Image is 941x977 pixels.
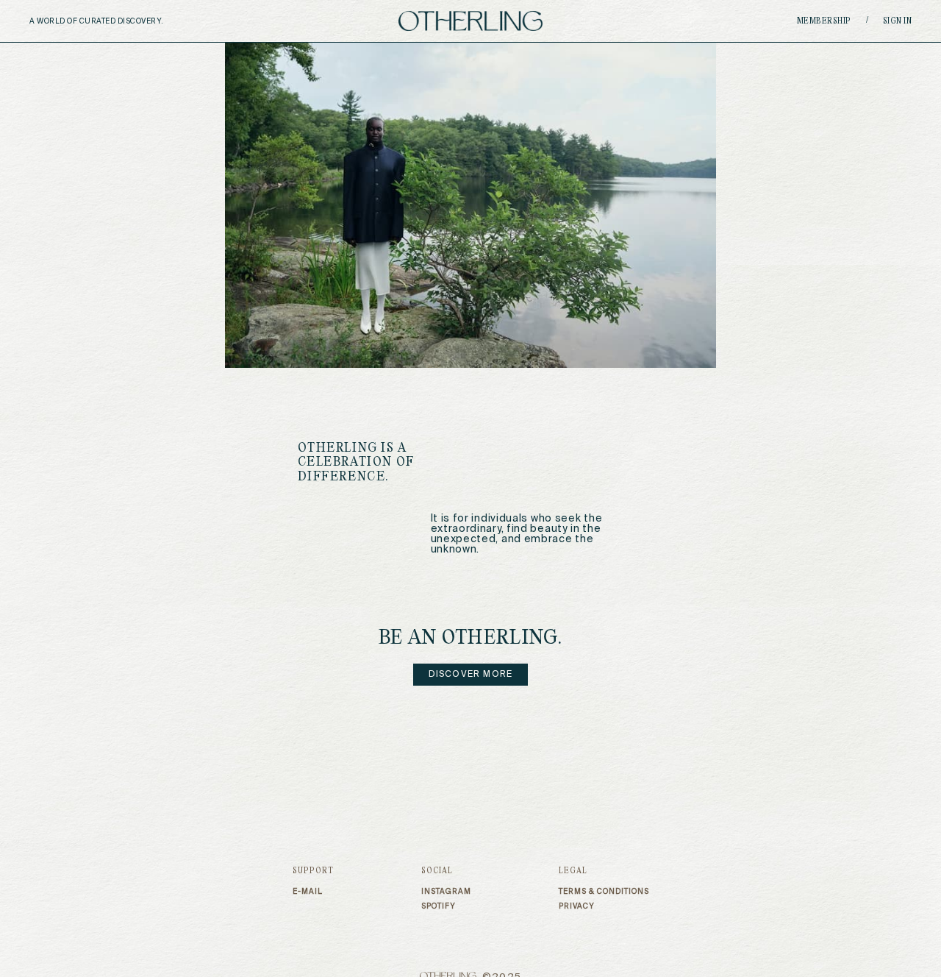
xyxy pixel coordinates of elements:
h3: Support [293,867,334,875]
h1: OTHERLING IS A CELEBRATION OF DIFFERENCE. [298,441,492,484]
a: Sign in [883,17,912,26]
a: Privacy [559,902,649,911]
a: Instagram [421,887,471,896]
h4: be an Otherling. [379,628,562,649]
p: It is for individuals who seek the extraordinary, find beauty in the unexpected, and embrace the ... [431,514,644,555]
a: Membership [797,17,851,26]
h3: Legal [559,867,649,875]
a: Spotify [421,902,471,911]
span: / [866,15,868,26]
img: image [225,36,716,369]
h3: Social [421,867,471,875]
h5: A WORLD OF CURATED DISCOVERY. [29,17,227,26]
a: E-mail [293,887,334,896]
a: Terms & Conditions [559,887,649,896]
img: logo [398,11,543,31]
a: Discover more [413,664,529,686]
